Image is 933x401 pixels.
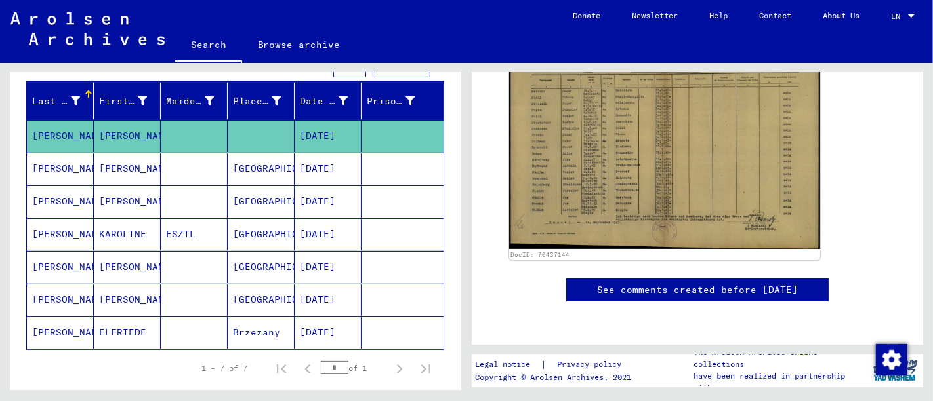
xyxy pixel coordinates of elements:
[201,362,247,374] div: 1 – 7 of 7
[27,218,94,250] mat-cell: [PERSON_NAME]
[694,370,867,394] p: have been realized in partnership with
[32,94,80,108] div: Last Name
[94,185,161,218] mat-cell: [PERSON_NAME]
[166,90,230,111] div: Maiden Name
[362,83,444,119] mat-header-cell: Prisoner #
[94,251,161,283] mat-cell: [PERSON_NAME]
[228,218,295,250] mat-cell: [GEOGRAPHIC_DATA]
[295,153,362,185] mat-cell: [DATE]
[228,185,295,218] mat-cell: [GEOGRAPHIC_DATA]
[300,94,348,108] div: Date of Birth
[875,343,907,375] div: Change consent
[32,90,96,111] div: Last Name
[694,347,867,370] p: The Arolsen Archives online collections
[300,90,364,111] div: Date of Birth
[475,358,541,372] a: Legal notice
[27,120,94,152] mat-cell: [PERSON_NAME]
[27,316,94,349] mat-cell: [PERSON_NAME]
[94,120,161,152] mat-cell: [PERSON_NAME]
[386,355,413,381] button: Next page
[295,218,362,250] mat-cell: [DATE]
[99,90,163,111] div: First Name
[27,83,94,119] mat-header-cell: Last Name
[10,12,165,45] img: Arolsen_neg.svg
[295,355,321,381] button: Previous page
[475,372,637,383] p: Copyright © Arolsen Archives, 2021
[228,316,295,349] mat-cell: Brzezany
[228,83,295,119] mat-header-cell: Place of Birth
[94,316,161,349] mat-cell: ELFRIEDE
[99,94,147,108] div: First Name
[233,94,281,108] div: Place of Birth
[268,355,295,381] button: First page
[510,251,570,258] a: DocID: 70437144
[876,344,907,375] img: Change consent
[295,185,362,218] mat-cell: [DATE]
[295,120,362,152] mat-cell: [DATE]
[94,218,161,250] mat-cell: KAROLINE
[367,94,415,108] div: Prisoner #
[475,358,637,372] div: |
[161,218,228,250] mat-cell: ESZTL
[295,284,362,316] mat-cell: [DATE]
[175,29,242,63] a: Search
[321,362,386,374] div: of 1
[27,185,94,218] mat-cell: [PERSON_NAME]
[509,28,820,249] img: 001.jpg
[27,284,94,316] mat-cell: [PERSON_NAME]
[94,153,161,185] mat-cell: [PERSON_NAME]
[295,83,362,119] mat-header-cell: Date of Birth
[295,251,362,283] mat-cell: [DATE]
[413,355,439,381] button: Last page
[295,316,362,349] mat-cell: [DATE]
[161,83,228,119] mat-header-cell: Maiden Name
[597,283,798,297] a: See comments created before [DATE]
[94,284,161,316] mat-cell: [PERSON_NAME]
[228,251,295,283] mat-cell: [GEOGRAPHIC_DATA]
[27,251,94,283] mat-cell: [PERSON_NAME]
[547,358,637,372] a: Privacy policy
[871,354,920,387] img: yv_logo.png
[891,12,905,21] span: EN
[228,284,295,316] mat-cell: [GEOGRAPHIC_DATA]
[242,29,356,60] a: Browse archive
[166,94,214,108] div: Maiden Name
[228,153,295,185] mat-cell: [GEOGRAPHIC_DATA]
[94,83,161,119] mat-header-cell: First Name
[233,90,297,111] div: Place of Birth
[367,90,431,111] div: Prisoner #
[27,153,94,185] mat-cell: [PERSON_NAME]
